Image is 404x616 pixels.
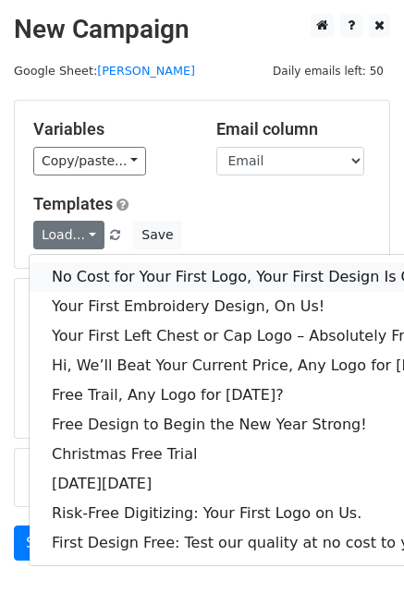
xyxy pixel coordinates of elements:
[33,147,146,175] a: Copy/paste...
[97,64,195,78] a: [PERSON_NAME]
[266,61,390,81] span: Daily emails left: 50
[133,221,181,249] button: Save
[33,194,113,213] a: Templates
[14,14,390,45] h2: New Campaign
[33,119,189,139] h5: Variables
[266,64,390,78] a: Daily emails left: 50
[33,221,104,249] a: Load...
[14,525,75,561] a: Send
[216,119,372,139] h5: Email column
[312,527,404,616] iframe: Chat Widget
[14,64,195,78] small: Google Sheet:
